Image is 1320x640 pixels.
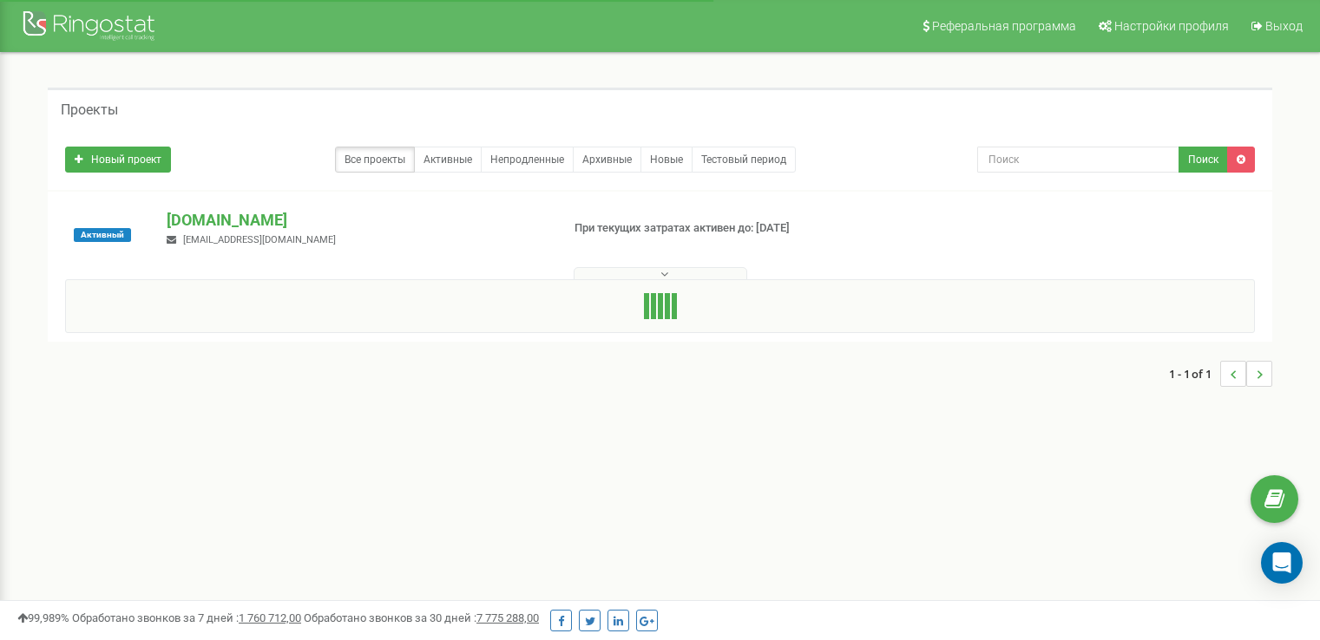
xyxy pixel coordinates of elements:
[573,147,641,173] a: Архивные
[335,147,415,173] a: Все проекты
[640,147,693,173] a: Новые
[977,147,1179,173] input: Поиск
[74,228,131,242] span: Активный
[1265,19,1303,33] span: Выход
[1169,361,1220,387] span: 1 - 1 of 1
[17,611,69,624] span: 99,989%
[692,147,796,173] a: Тестовый период
[575,220,852,237] p: При текущих затратах активен до: [DATE]
[932,19,1076,33] span: Реферальная программа
[1114,19,1229,33] span: Настройки профиля
[239,611,301,624] u: 1 760 712,00
[481,147,574,173] a: Непродленные
[476,611,539,624] u: 7 775 288,00
[1261,542,1303,584] div: Open Intercom Messenger
[72,611,301,624] span: Обработано звонков за 7 дней :
[1179,147,1228,173] button: Поиск
[1169,343,1272,404] nav: ...
[414,147,482,173] a: Активные
[65,147,171,173] a: Новый проект
[183,234,336,245] span: [EMAIL_ADDRESS][DOMAIN_NAME]
[304,611,539,624] span: Обработано звонков за 30 дней :
[61,102,118,118] h5: Проекты
[167,209,546,232] p: [DOMAIN_NAME]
